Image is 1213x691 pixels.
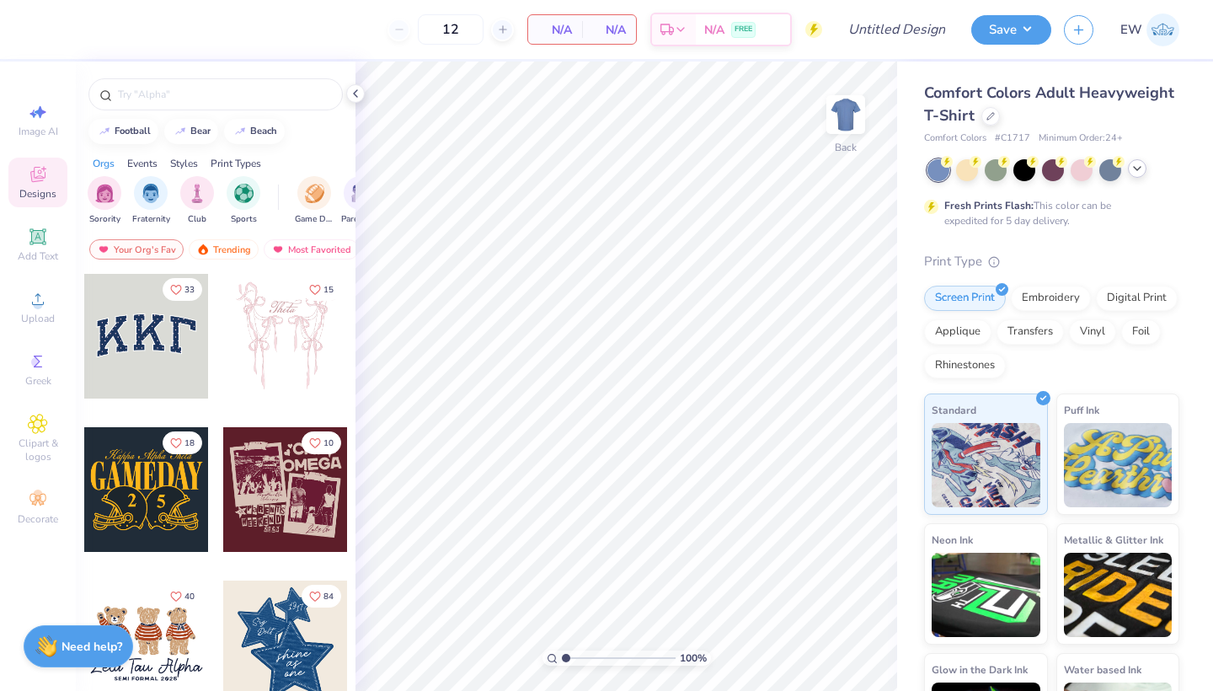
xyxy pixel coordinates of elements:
[1120,20,1142,40] span: EW
[735,24,752,35] span: FREE
[89,239,184,260] div: Your Org's Fav
[180,176,214,226] button: filter button
[1096,286,1178,311] div: Digital Print
[127,156,158,171] div: Events
[227,176,260,226] div: filter for Sports
[995,131,1030,146] span: # C1717
[932,553,1040,637] img: Neon Ink
[196,244,210,255] img: trending.gif
[132,176,170,226] div: filter for Fraternity
[8,437,67,463] span: Clipart & logos
[211,156,261,171] div: Print Types
[170,156,198,171] div: Styles
[829,98,863,131] img: Back
[704,21,724,39] span: N/A
[115,126,151,136] div: football
[132,213,170,226] span: Fraternity
[188,184,206,203] img: Club Image
[997,319,1064,345] div: Transfers
[835,13,959,46] input: Untitled Design
[302,278,341,301] button: Like
[680,651,707,666] span: 100 %
[341,176,380,226] div: filter for Parent's Weekend
[924,252,1179,271] div: Print Type
[1121,319,1161,345] div: Foil
[932,401,976,419] span: Standard
[323,286,334,294] span: 15
[924,286,1006,311] div: Screen Print
[250,126,277,136] div: beach
[932,531,973,549] span: Neon Ink
[93,156,115,171] div: Orgs
[61,639,122,655] strong: Need help?
[164,119,218,144] button: bear
[25,374,51,388] span: Greek
[302,585,341,608] button: Like
[323,592,334,601] span: 84
[231,213,257,226] span: Sports
[271,244,285,255] img: most_fav.gif
[1064,661,1141,678] span: Water based Ink
[1064,401,1099,419] span: Puff Ink
[592,21,626,39] span: N/A
[233,126,247,137] img: trend_line.gif
[184,286,195,294] span: 33
[88,176,121,226] div: filter for Sorority
[163,585,202,608] button: Like
[116,86,332,103] input: Try "Alpha"
[1011,286,1091,311] div: Embroidery
[944,198,1152,228] div: This color can be expedited for 5 day delivery.
[188,213,206,226] span: Club
[302,431,341,454] button: Like
[163,431,202,454] button: Like
[88,176,121,226] button: filter button
[234,184,254,203] img: Sports Image
[180,176,214,226] div: filter for Club
[924,83,1174,126] span: Comfort Colors Adult Heavyweight T-Shirt
[174,126,187,137] img: trend_line.gif
[418,14,484,45] input: – –
[944,199,1034,212] strong: Fresh Prints Flash:
[95,184,115,203] img: Sorority Image
[88,119,158,144] button: football
[19,187,56,201] span: Designs
[323,439,334,447] span: 10
[227,176,260,226] button: filter button
[142,184,160,203] img: Fraternity Image
[18,512,58,526] span: Decorate
[341,176,380,226] button: filter button
[835,140,857,155] div: Back
[19,125,58,138] span: Image AI
[295,176,334,226] button: filter button
[932,423,1040,507] img: Standard
[351,184,371,203] img: Parent's Weekend Image
[98,126,111,137] img: trend_line.gif
[184,592,195,601] span: 40
[1146,13,1179,46] img: Ebony White
[1064,553,1173,637] img: Metallic & Glitter Ink
[924,353,1006,378] div: Rhinestones
[932,661,1028,678] span: Glow in the Dark Ink
[1120,13,1179,46] a: EW
[1069,319,1116,345] div: Vinyl
[97,244,110,255] img: most_fav.gif
[190,126,211,136] div: bear
[924,319,991,345] div: Applique
[305,184,324,203] img: Game Day Image
[184,439,195,447] span: 18
[341,213,380,226] span: Parent's Weekend
[21,312,55,325] span: Upload
[224,119,285,144] button: beach
[538,21,572,39] span: N/A
[189,239,259,260] div: Trending
[89,213,120,226] span: Sorority
[1064,531,1163,549] span: Metallic & Glitter Ink
[264,239,359,260] div: Most Favorited
[295,213,334,226] span: Game Day
[132,176,170,226] button: filter button
[1039,131,1123,146] span: Minimum Order: 24 +
[163,278,202,301] button: Like
[971,15,1051,45] button: Save
[1064,423,1173,507] img: Puff Ink
[18,249,58,263] span: Add Text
